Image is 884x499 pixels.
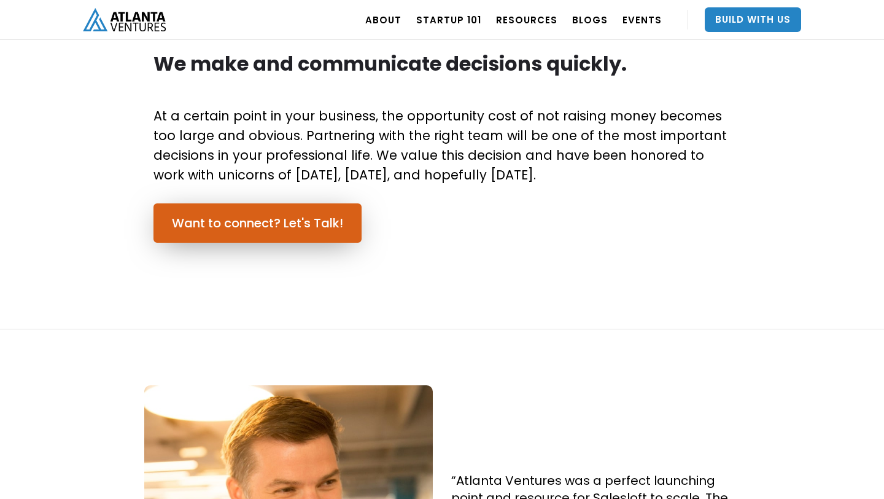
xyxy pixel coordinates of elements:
[572,2,608,37] a: BLOGS
[153,81,731,100] p: ‍
[153,203,362,243] a: Want to connect? Let's Talk!
[416,2,481,37] a: Startup 101
[496,2,557,37] a: RESOURCES
[365,2,401,37] a: ABOUT
[153,50,627,77] strong: We make and communicate decisions quickly.
[705,7,801,32] a: Build With Us
[153,106,731,185] p: At a certain point in your business, the opportunity cost of not raising money becomes too large ...
[622,2,662,37] a: EVENTS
